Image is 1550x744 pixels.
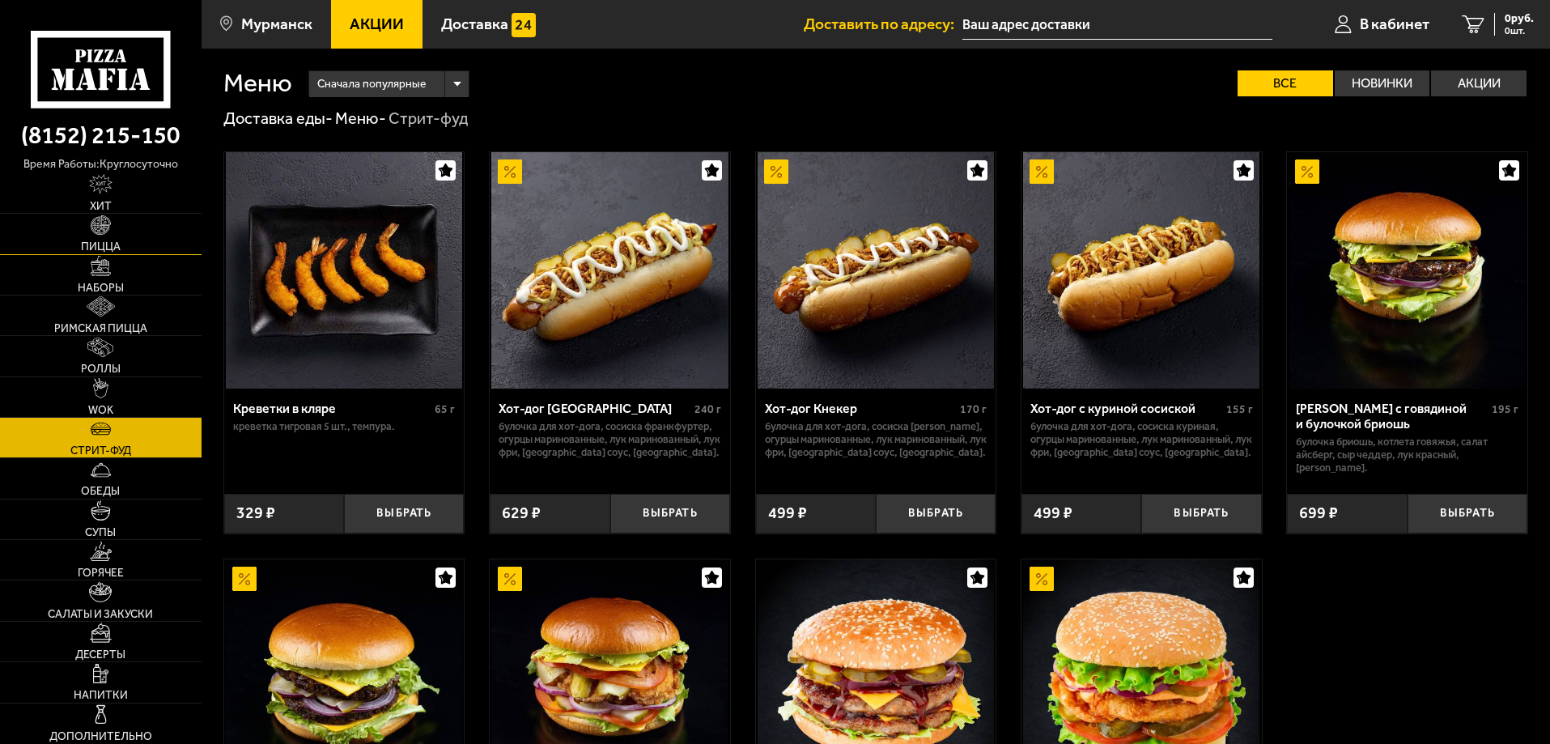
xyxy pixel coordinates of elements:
span: 329 ₽ [236,505,275,521]
a: Меню- [335,108,386,128]
img: 15daf4d41897b9f0e9f617042186c801.svg [512,13,536,37]
img: Акционный [1295,159,1319,184]
span: Стрит-фуд [70,445,131,457]
p: булочка Бриошь, котлета говяжья, салат айсберг, сыр Чеддер, лук красный, [PERSON_NAME]. [1296,436,1518,474]
button: Выбрать [610,494,730,534]
img: Хот-дог с куриной сосиской [1023,152,1259,389]
span: Мурманск, улица Адмирала Флота Лобова, 1 [962,10,1272,40]
span: 0 руб. [1505,13,1534,24]
span: В кабинет [1360,16,1429,32]
label: Акции [1431,70,1527,96]
span: 240 г [694,402,721,416]
a: Доставка еды- [223,108,333,128]
span: Роллы [81,363,121,375]
p: булочка для хот-дога, сосиска Франкфуртер, огурцы маринованные, лук маринованный, лук фри, [GEOGR... [499,420,721,459]
span: Доставка [441,16,508,32]
a: АкционныйХот-дог Франкфуртер [490,152,730,389]
p: булочка для хот-дога, сосиска куриная, огурцы маринованные, лук маринованный, лук фри, [GEOGRAPHI... [1030,420,1253,459]
span: Пицца [81,241,121,253]
span: Доставить по адресу: [804,16,962,32]
label: Все [1238,70,1333,96]
span: 499 ₽ [768,505,807,521]
p: креветка тигровая 5 шт., темпура. [233,420,456,433]
div: Хот-дог с куриной сосиской [1030,401,1222,416]
img: Акционный [498,567,522,591]
img: Хот-дог Кнекер [758,152,994,389]
span: Обеды [81,486,120,497]
span: 170 г [960,402,987,416]
span: 65 г [435,402,455,416]
span: 499 ₽ [1034,505,1072,521]
label: Новинки [1335,70,1430,96]
img: Акционный [498,159,522,184]
h1: Меню [223,70,292,96]
span: 699 ₽ [1299,505,1338,521]
input: Ваш адрес доставки [962,10,1272,40]
img: Хот-дог Франкфуртер [491,152,728,389]
div: [PERSON_NAME] с говядиной и булочкой бриошь [1296,401,1488,432]
img: Акционный [232,567,257,591]
span: Десерты [75,649,125,661]
span: Сначала популярные [317,69,426,100]
button: Выбрать [1141,494,1261,534]
div: Стрит-фуд [389,108,468,130]
span: Салаты и закуски [48,609,153,620]
div: Хот-дог Кнекер [765,401,957,416]
span: Дополнительно [49,731,152,742]
span: WOK [88,405,113,416]
span: Супы [85,527,116,538]
p: булочка для хот-дога, сосиска [PERSON_NAME], огурцы маринованные, лук маринованный, лук фри, [GEO... [765,420,987,459]
span: Хит [90,201,112,212]
span: Мурманск [241,16,312,32]
a: АкционныйХот-дог с куриной сосиской [1021,152,1262,389]
span: 195 г [1492,402,1518,416]
div: Хот-дог [GEOGRAPHIC_DATA] [499,401,690,416]
a: АкционныйБургер с говядиной и булочкой бриошь [1287,152,1527,389]
span: Горячее [78,568,124,579]
span: Римская пицца [54,323,147,334]
img: Креветки в кляре [226,152,462,389]
span: Акции [350,16,404,32]
a: АкционныйХот-дог Кнекер [756,152,996,389]
img: Бургер с говядиной и булочкой бриошь [1289,152,1526,389]
span: Наборы [78,283,124,294]
span: 629 ₽ [502,505,541,521]
img: Акционный [764,159,788,184]
span: Напитки [74,690,128,701]
img: Акционный [1030,567,1054,591]
a: Креветки в кляре [224,152,465,389]
span: 0 шт. [1505,26,1534,36]
button: Выбрать [1408,494,1527,534]
button: Выбрать [876,494,996,534]
img: Акционный [1030,159,1054,184]
div: Креветки в кляре [233,401,431,416]
button: Выбрать [344,494,464,534]
span: 155 г [1226,402,1253,416]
